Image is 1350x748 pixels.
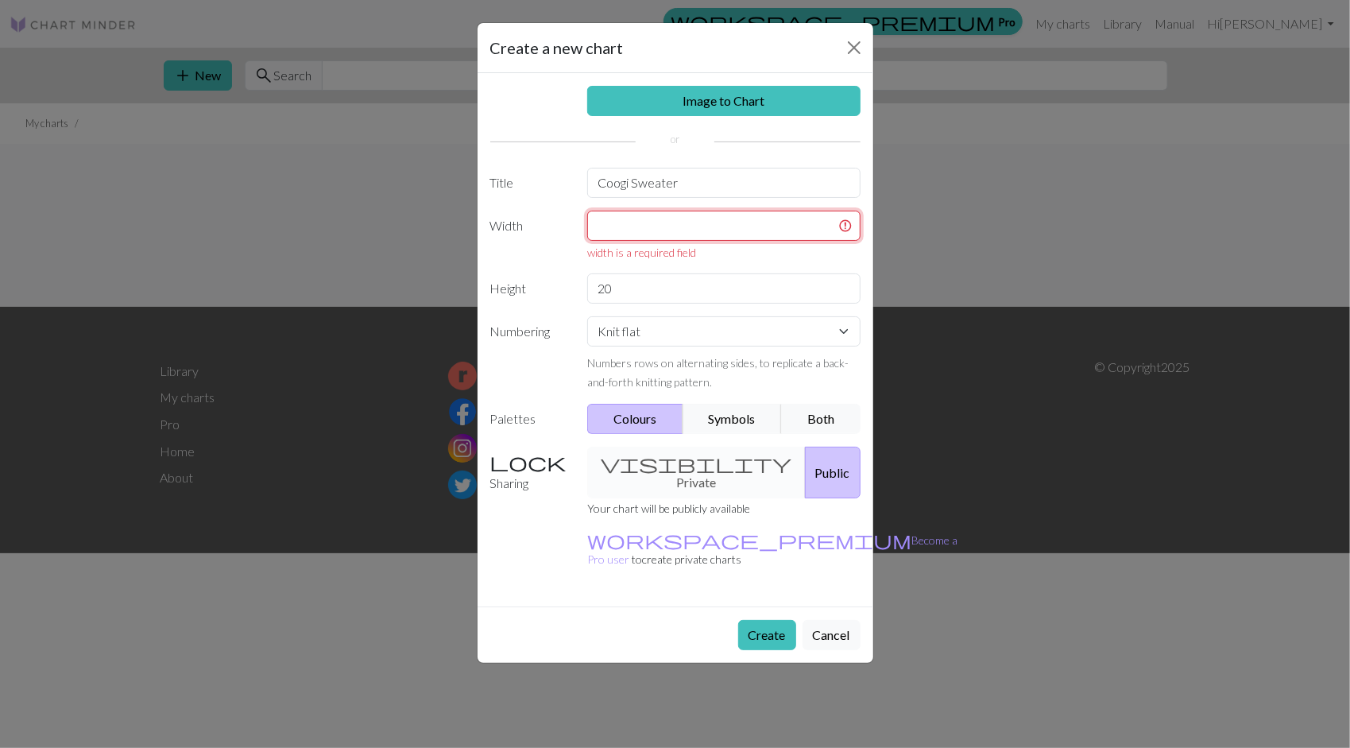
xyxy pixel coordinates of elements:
label: Height [481,273,578,304]
label: Title [481,168,578,198]
h5: Create a new chart [490,36,624,60]
button: Close [841,35,867,60]
small: Your chart will be publicly available [587,502,750,515]
button: Public [805,447,861,498]
span: workspace_premium [587,529,911,551]
a: Become a Pro user [587,533,957,566]
button: Colours [587,404,683,434]
small: to create private charts [587,533,957,566]
button: Create [738,620,796,650]
div: width is a required field [587,244,861,261]
button: Cancel [803,620,861,650]
button: Symbols [683,404,783,434]
label: Palettes [481,404,578,434]
button: Both [781,404,861,434]
a: Image to Chart [587,86,861,116]
label: Width [481,211,578,261]
label: Sharing [481,447,578,498]
small: Numbers rows on alternating sides, to replicate a back-and-forth knitting pattern. [587,356,849,389]
label: Numbering [481,316,578,391]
